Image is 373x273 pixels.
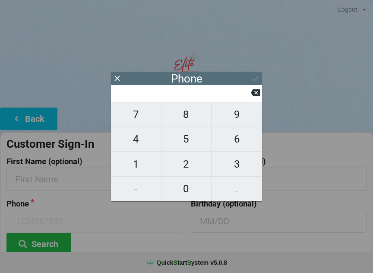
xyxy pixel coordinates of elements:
[212,130,262,148] span: 6
[161,130,212,148] span: 5
[111,105,161,124] span: 7
[111,152,161,176] button: 1
[212,152,262,176] button: 3
[161,180,212,198] span: 0
[212,127,262,152] button: 6
[212,105,262,124] span: 9
[161,152,212,176] button: 2
[161,177,212,201] button: 0
[161,102,212,127] button: 8
[171,74,202,83] div: Phone
[111,130,161,148] span: 4
[161,105,212,124] span: 8
[161,127,212,152] button: 5
[212,155,262,173] span: 3
[161,155,212,173] span: 2
[111,127,161,152] button: 4
[111,155,161,173] span: 1
[111,102,161,127] button: 7
[212,102,262,127] button: 9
